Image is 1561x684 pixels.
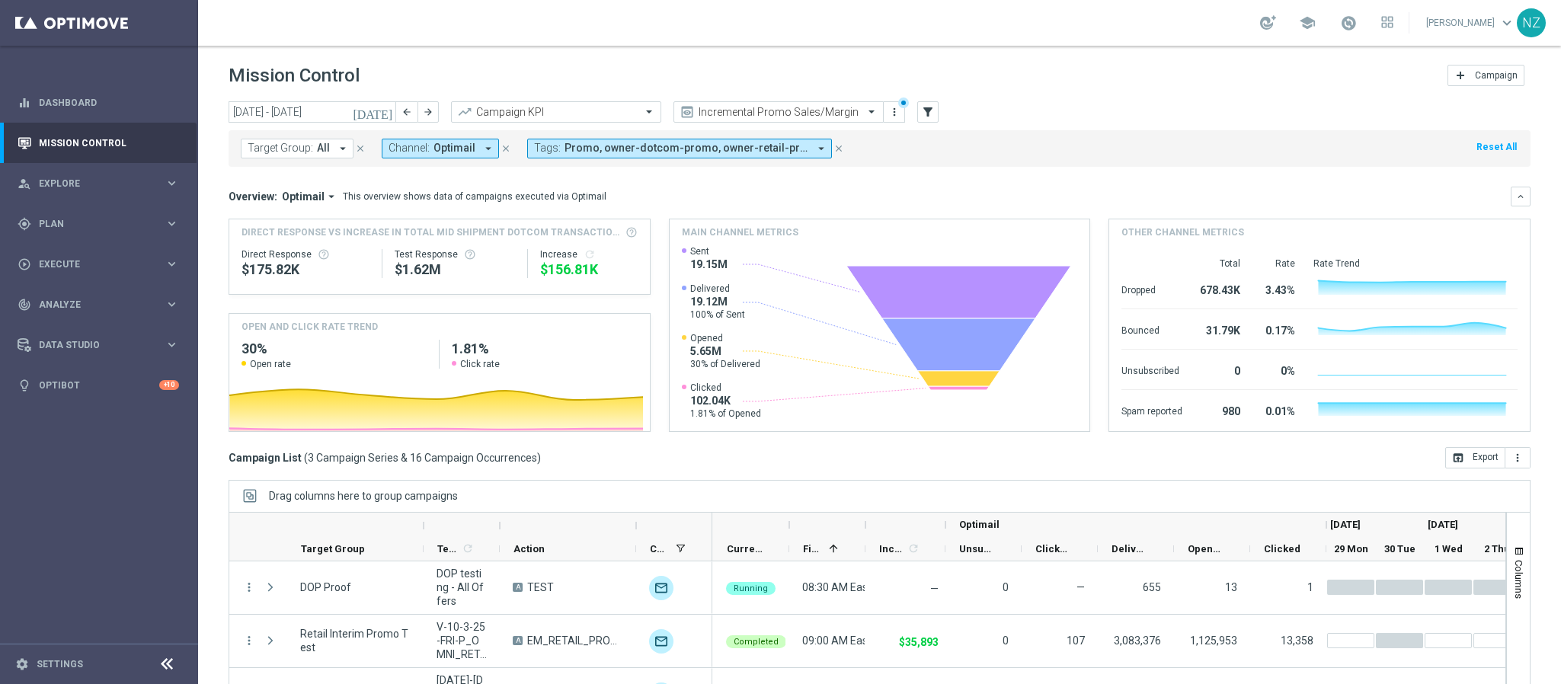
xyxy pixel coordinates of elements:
h2: 1.81% [452,340,637,358]
span: 1,125,953 [1190,634,1237,647]
div: Data Studio [18,338,165,352]
span: Delivered [1112,543,1148,555]
span: 19.15M [690,257,728,271]
span: 09:00 AM Eastern Time (New York) (UTC -04:00) [802,634,1047,647]
span: 2 Thu [1484,543,1510,555]
span: [DATE] [1428,519,1458,530]
button: Optimail arrow_drop_down [277,190,343,203]
span: Tags: [534,142,561,155]
i: keyboard_arrow_right [165,176,179,190]
i: gps_fixed [18,217,31,231]
div: Total [1201,257,1240,270]
div: Test Response [395,248,516,260]
button: play_circle_outline Execute keyboard_arrow_right [17,258,180,270]
span: Unsubscribed [959,543,996,555]
h1: Mission Control [229,65,360,87]
i: arrow_drop_down [814,142,828,155]
span: ( [304,451,308,465]
i: person_search [18,177,31,190]
button: lightbulb Optibot +10 [17,379,180,392]
colored-tag: Completed [726,634,786,648]
span: Open rate [250,358,291,370]
div: Press SPACE to select this row. [229,561,712,615]
div: 0.01% [1259,398,1295,422]
div: Dashboard [18,82,179,123]
span: 102.04K [690,394,761,408]
span: Explore [39,179,165,188]
span: ) [537,451,541,465]
h3: Overview: [229,190,277,203]
div: Optimail [649,629,673,654]
span: Target Group: [248,142,313,155]
i: arrow_back [401,107,412,117]
ng-select: Incremental Promo Sales/Margin [673,101,884,123]
i: track_changes [18,298,31,312]
div: 3.43% [1259,276,1295,301]
a: Dashboard [39,82,179,123]
span: Target Group [301,543,365,555]
button: [DATE] [350,101,396,124]
button: Mission Control [17,137,180,149]
span: Campaign [1475,70,1518,81]
div: Dropped [1121,276,1182,301]
span: 1.81% of Opened [690,408,761,420]
p: $35,893 [899,635,939,649]
div: track_changes Analyze keyboard_arrow_right [17,299,180,311]
h4: OPEN AND CLICK RATE TREND [242,320,378,334]
div: Direct Response [242,248,369,260]
span: A [513,583,523,592]
span: 30 Tue [1384,543,1415,555]
button: more_vert [242,634,256,647]
div: Optibot [18,365,179,405]
i: equalizer [18,96,31,110]
button: more_vert [242,580,256,594]
span: 3,083,376 [1114,634,1161,647]
i: keyboard_arrow_right [165,216,179,231]
button: more_vert [1505,447,1531,468]
i: trending_up [457,104,472,120]
i: arrow_drop_down [481,142,495,155]
div: There are unsaved changes [898,97,909,108]
span: 29 Mon [1334,543,1368,555]
a: Settings [37,660,83,669]
h2: 30% [242,340,427,358]
div: Execute [18,257,165,271]
div: Spam reported [1121,398,1182,422]
span: TEST [527,580,554,594]
div: 678.43K [1201,276,1240,301]
span: Completed [734,637,779,647]
span: Promo owner-dotcom-promo owner-retail-promo promo [565,142,808,155]
i: lightbulb [18,379,31,392]
i: close [833,143,844,154]
span: 655 [1143,581,1161,593]
span: Running [734,583,768,593]
span: Delivered [690,283,745,295]
span: Optimail [282,190,325,203]
div: Optimail [649,576,673,600]
span: First Send Time [803,543,823,555]
button: gps_fixed Plan keyboard_arrow_right [17,218,180,230]
button: Data Studio keyboard_arrow_right [17,339,180,351]
div: $1,624,898 [395,260,516,279]
span: 0 [1003,634,1009,647]
span: Action [513,543,545,555]
span: EM_RETAIL_PROMO [527,634,623,647]
div: Explore [18,177,165,190]
span: 100% of Sent [690,308,745,321]
div: 0.17% [1259,317,1295,341]
span: Clicked [1264,543,1300,555]
i: arrow_drop_down [336,142,350,155]
button: person_search Explore keyboard_arrow_right [17,177,180,190]
span: Optimail [433,142,475,155]
i: close [501,143,511,154]
i: settings [15,657,29,671]
div: +10 [159,380,179,390]
div: Rate [1259,257,1295,270]
a: Optibot [39,365,159,405]
span: keyboard_arrow_down [1499,14,1515,31]
span: Clicked & Responded [1035,543,1072,555]
button: filter_alt [917,101,939,123]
